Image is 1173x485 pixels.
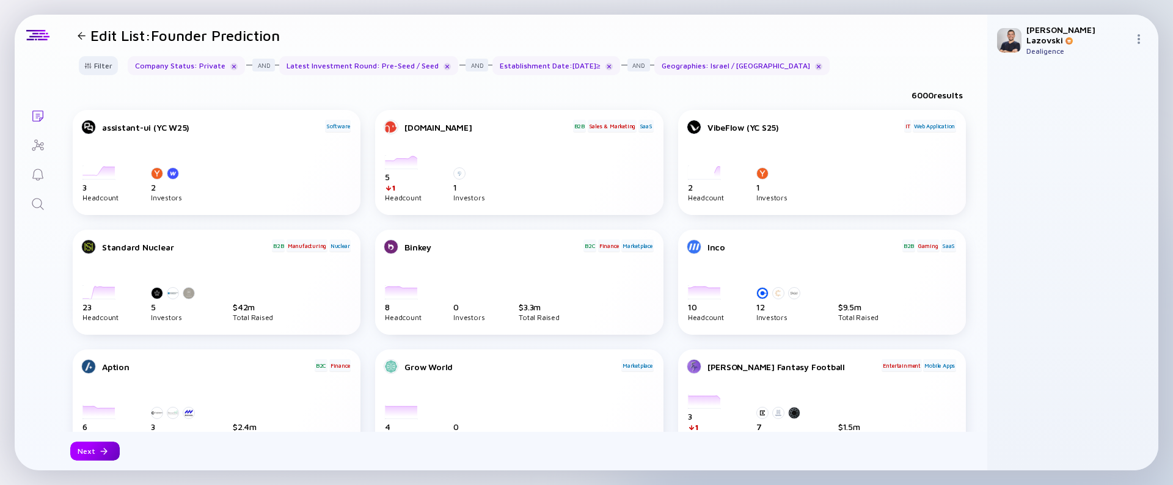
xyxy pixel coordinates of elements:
[279,56,458,75] div: Latest Investment Round : Pre-Seed / Seed
[902,239,915,252] div: B2B
[404,242,582,252] div: Binkey
[453,302,484,312] div: 0
[233,315,273,320] div: Total Raised
[882,359,922,371] div: Entertainment
[453,182,484,192] div: 1
[90,27,280,44] h1: Edit List: Founder Prediction
[272,239,285,252] div: B2B
[913,120,956,132] div: Web Application
[756,182,787,192] div: 1
[621,359,654,371] div: Marketplace
[102,362,313,372] div: Aption
[838,302,879,312] div: $ 9.5m
[15,159,60,188] a: Reminders
[15,188,60,217] a: Search
[453,195,484,200] div: Investors
[912,90,963,100] div: 6000 results
[519,302,559,312] div: $ 3.3m
[707,242,901,252] div: Inco
[1026,24,1129,45] div: [PERSON_NAME] Lazovski
[638,120,654,132] div: SaaS
[79,56,118,75] button: Filter
[102,122,324,133] div: assistant-ui (YC W25)
[1134,34,1144,44] img: Menu
[588,120,637,132] div: Sales & Marketing
[329,359,351,371] div: Finance
[756,315,804,320] div: Investors
[151,421,199,432] div: 3
[621,239,654,252] div: Marketplace
[77,56,120,75] div: Filter
[287,239,327,252] div: Manufacturing
[838,421,879,432] div: $ 1.5m
[917,239,940,252] div: Gaming
[453,421,484,432] div: 0
[923,359,956,371] div: Mobile Apps
[1026,46,1129,56] div: Dealigence
[102,242,271,252] div: Standard Nuclear
[151,182,183,192] div: 2
[151,195,183,200] div: Investors
[756,302,804,312] div: 12
[997,28,1021,53] img: Adam Profile Picture
[315,359,327,371] div: B2C
[325,120,351,132] div: Software
[15,100,60,129] a: Lists
[707,362,880,372] div: [PERSON_NAME] Fantasy Football
[707,122,903,133] div: VibeFlow (YC S25)
[756,421,804,432] div: 7
[941,239,956,252] div: SaaS
[756,195,787,200] div: Investors
[519,315,559,320] div: Total Raised
[492,56,620,75] div: Establishment Date : [DATE] ≥
[329,239,351,252] div: Nuclear
[453,315,484,320] div: Investors
[404,362,620,372] div: Grow World
[904,120,912,132] div: IT
[573,120,586,132] div: B2B
[583,239,596,252] div: B2C
[151,302,199,312] div: 5
[233,302,273,312] div: $ 42m
[404,122,571,133] div: [DOMAIN_NAME]
[654,56,830,75] div: Geographies : Israel / [GEOGRAPHIC_DATA]
[15,129,60,159] a: Investor Map
[128,56,245,75] div: Company Status : Private
[151,315,199,320] div: Investors
[233,421,273,432] div: $ 2.4m
[838,315,879,320] div: Total Raised
[598,239,620,252] div: Finance
[70,442,120,461] button: Next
